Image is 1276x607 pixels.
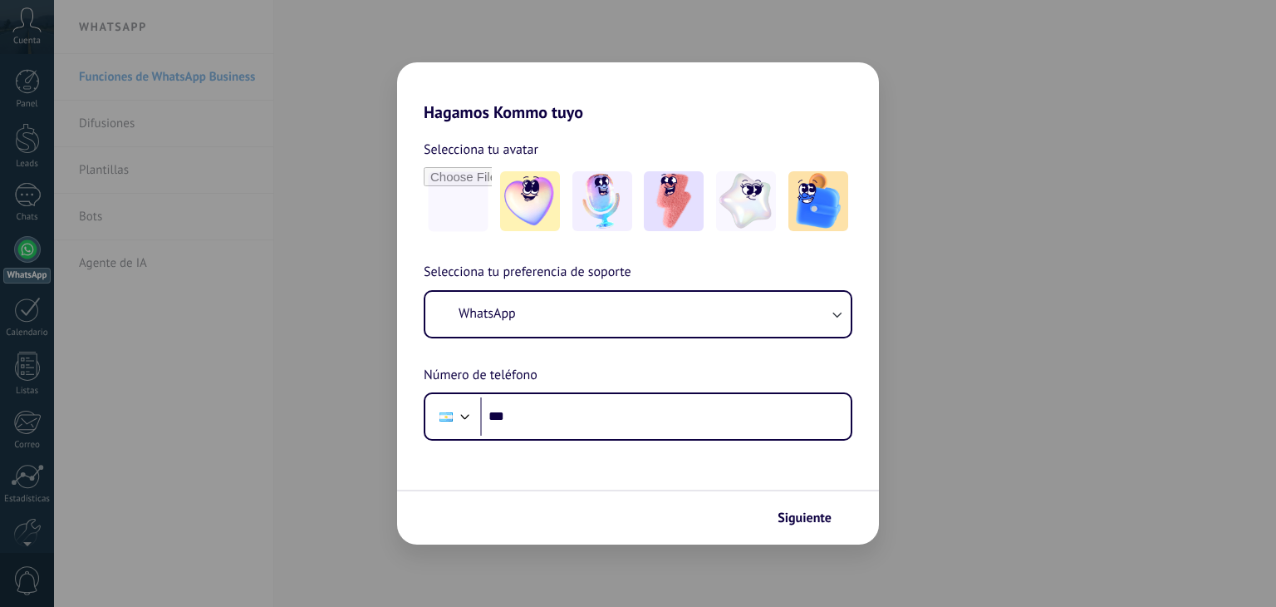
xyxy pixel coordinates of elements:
[572,171,632,231] img: -2.jpeg
[788,171,848,231] img: -5.jpeg
[430,399,462,434] div: Argentina: + 54
[770,504,854,532] button: Siguiente
[500,171,560,231] img: -1.jpeg
[424,365,537,387] span: Número de teléfono
[424,139,538,160] span: Selecciona tu avatar
[425,292,851,337] button: WhatsApp
[424,262,631,284] span: Selecciona tu preferencia de soporte
[459,305,516,322] span: WhatsApp
[778,512,832,524] span: Siguiente
[716,171,776,231] img: -4.jpeg
[397,62,879,122] h2: Hagamos Kommo tuyo
[644,171,704,231] img: -3.jpeg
